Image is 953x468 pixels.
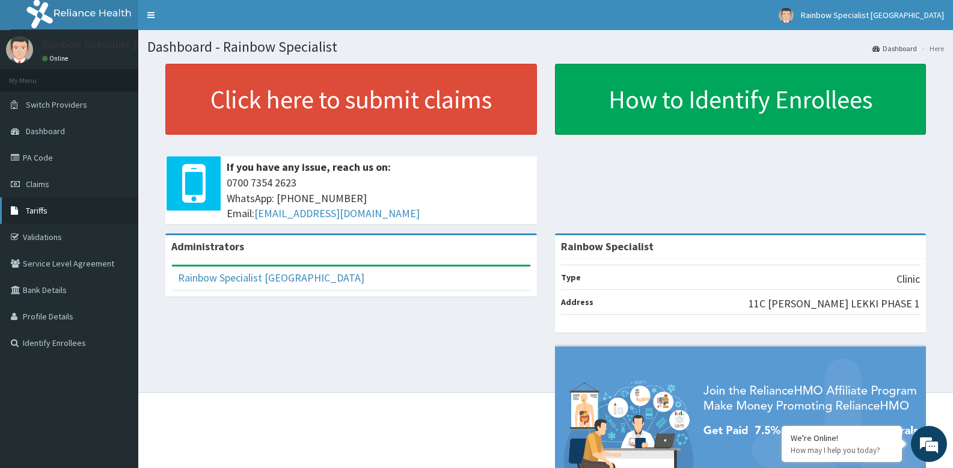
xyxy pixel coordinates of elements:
a: Rainbow Specialist [GEOGRAPHIC_DATA] [178,271,364,285]
a: [EMAIL_ADDRESS][DOMAIN_NAME] [254,206,420,220]
h1: Dashboard - Rainbow Specialist [147,39,944,55]
img: User Image [6,36,33,63]
img: User Image [779,8,794,23]
p: How may I help you today? [791,445,893,455]
b: Administrators [171,239,244,253]
b: Type [561,272,581,283]
span: Dashboard [26,126,65,137]
b: Address [561,297,593,307]
p: Rainbow Specialist [GEOGRAPHIC_DATA] [42,39,232,50]
span: Rainbow Specialist [GEOGRAPHIC_DATA] [801,10,944,20]
p: Clinic [896,271,920,287]
div: We're Online! [791,433,893,443]
a: Online [42,54,71,63]
span: Tariffs [26,205,47,216]
p: 11C [PERSON_NAME] LEKKI PHASE 1 [749,296,920,312]
a: Click here to submit claims [165,64,537,135]
li: Here [918,43,944,54]
span: Claims [26,179,49,189]
a: How to Identify Enrollees [555,64,927,135]
strong: Rainbow Specialist [561,239,654,253]
a: Dashboard [872,43,917,54]
span: 0700 7354 2623 WhatsApp: [PHONE_NUMBER] Email: [227,175,531,221]
span: Switch Providers [26,99,87,110]
b: If you have any issue, reach us on: [227,160,391,174]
